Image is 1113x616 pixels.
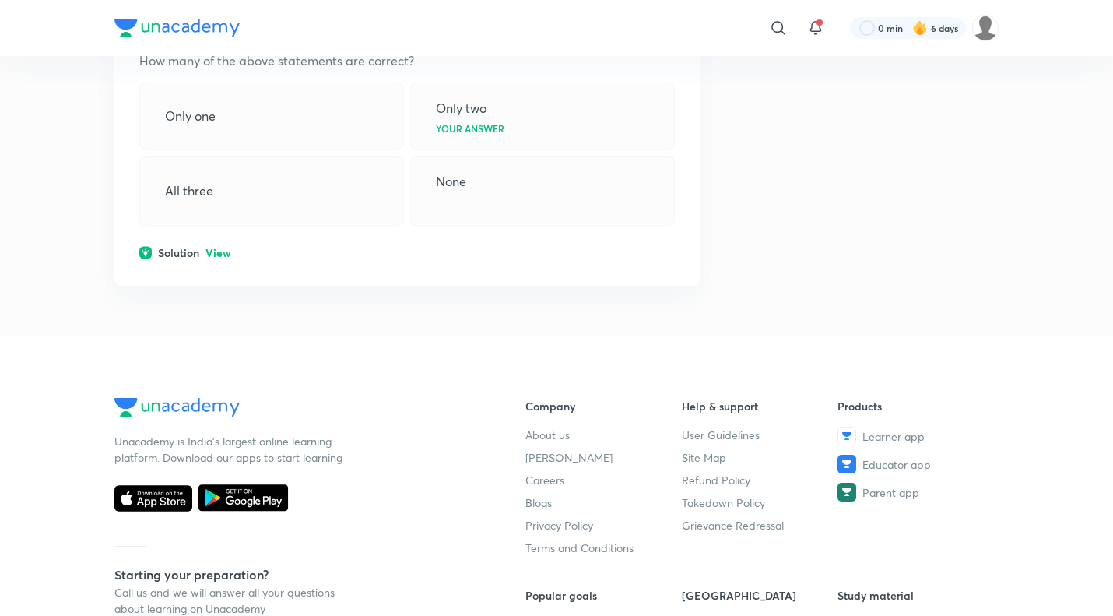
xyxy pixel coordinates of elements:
[436,99,486,118] p: Only two
[436,124,504,133] p: Your answer
[862,484,919,501] span: Parent app
[862,456,931,473] span: Educator app
[837,427,856,445] img: Learner app
[525,540,682,556] a: Terms and Conditions
[205,248,231,259] p: View
[682,495,838,511] a: Takedown Policy
[912,20,928,36] img: streak
[165,181,213,200] p: All three
[862,428,925,445] span: Learner app
[837,483,994,502] a: Parent app
[837,483,856,502] img: Parent app
[139,246,152,259] img: solution.svg
[158,245,199,261] h6: Solution
[114,19,240,37] img: Company Logo
[525,449,682,466] a: [PERSON_NAME]
[114,565,476,584] h5: Starting your preparation?
[972,15,999,41] img: Khushi Yadav
[165,107,216,125] p: Only one
[837,427,994,445] a: Learner app
[114,433,348,466] p: Unacademy is India’s largest online learning platform. Download our apps to start learning
[525,398,682,414] h6: Company
[525,587,682,604] h6: Popular goals
[682,427,838,443] a: User Guidelines
[682,398,838,414] h6: Help & support
[837,398,994,414] h6: Products
[525,472,682,488] a: Careers
[837,587,994,604] h6: Study material
[436,172,466,191] p: None
[837,455,994,473] a: Educator app
[682,472,838,488] a: Refund Policy
[837,455,856,473] img: Educator app
[525,427,682,443] a: About us
[114,398,476,421] a: Company Logo
[525,495,682,511] a: Blogs
[525,517,682,533] a: Privacy Policy
[682,517,838,533] a: Grievance Redressal
[139,51,675,70] p: How many of the above statements are correct?
[114,398,240,417] img: Company Logo
[682,587,838,604] h6: [GEOGRAPHIC_DATA]
[525,472,564,488] span: Careers
[682,449,838,466] a: Site Map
